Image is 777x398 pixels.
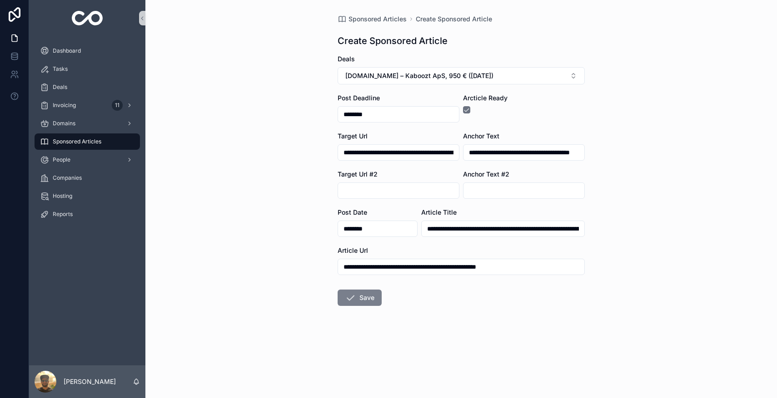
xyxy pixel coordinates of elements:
[338,246,368,254] span: Article Url
[35,170,140,186] a: Companies
[53,192,72,200] span: Hosting
[349,15,407,24] span: Sponsored Articles
[64,377,116,386] p: [PERSON_NAME]
[53,174,82,182] span: Companies
[53,156,70,163] span: People
[53,84,67,91] span: Deals
[421,208,457,216] span: Article Title
[338,15,407,24] a: Sponsored Articles
[338,55,355,63] span: Deals
[29,36,145,234] div: scrollable content
[35,133,140,150] a: Sponsored Articles
[416,15,492,24] a: Create Sponsored Article
[53,120,75,127] span: Domains
[338,290,382,306] button: Save
[35,188,140,204] a: Hosting
[53,47,81,54] span: Dashboard
[463,170,509,178] span: Anchor Text #2
[72,11,103,25] img: App logo
[338,208,367,216] span: Post Date
[35,206,140,222] a: Reports
[35,79,140,95] a: Deals
[345,71,493,80] span: [DOMAIN_NAME] – Kaboozt ApS, 950 € ([DATE])
[338,94,380,102] span: Post Deadline
[35,115,140,132] a: Domains
[463,132,499,140] span: Anchor Text
[35,61,140,77] a: Tasks
[112,100,123,111] div: 11
[35,43,140,59] a: Dashboard
[338,132,368,140] span: Target Url
[53,138,101,145] span: Sponsored Articles
[53,65,68,73] span: Tasks
[53,102,76,109] span: Invoicing
[338,67,585,84] button: Select Button
[35,97,140,113] a: Invoicing11
[338,170,378,178] span: Target Url #2
[338,34,448,47] h1: Create Sponsored Article
[463,94,508,102] span: Arcticle Ready
[35,152,140,168] a: People
[53,211,73,218] span: Reports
